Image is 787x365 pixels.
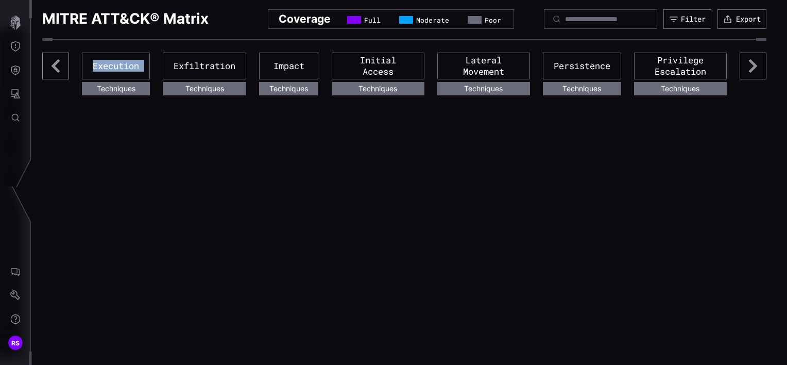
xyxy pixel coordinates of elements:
[634,53,727,79] div: Privilege Escalation
[717,9,766,29] button: Export
[82,82,150,95] div: Techniques
[437,82,530,95] div: Techniques
[437,53,530,79] div: Lateral Movement
[279,12,331,26] h2: Coverage
[332,53,424,79] div: Initial Access
[543,53,621,79] div: Persistence
[259,53,318,79] div: Impact
[163,82,246,95] div: Techniques
[163,53,246,79] div: Exfiltration
[663,9,711,29] button: Filter
[364,16,381,24] span: Full
[681,14,706,24] div: Filter
[42,9,209,29] h1: MITRE ATT&CK® Matrix
[416,16,449,24] span: Moderate
[1,331,30,355] button: RS
[259,82,318,95] div: Techniques
[82,53,150,79] div: Execution
[543,82,621,95] div: Techniques
[485,16,501,24] span: Poor
[634,82,727,95] div: Techniques
[332,82,424,95] div: Techniques
[11,338,20,349] span: RS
